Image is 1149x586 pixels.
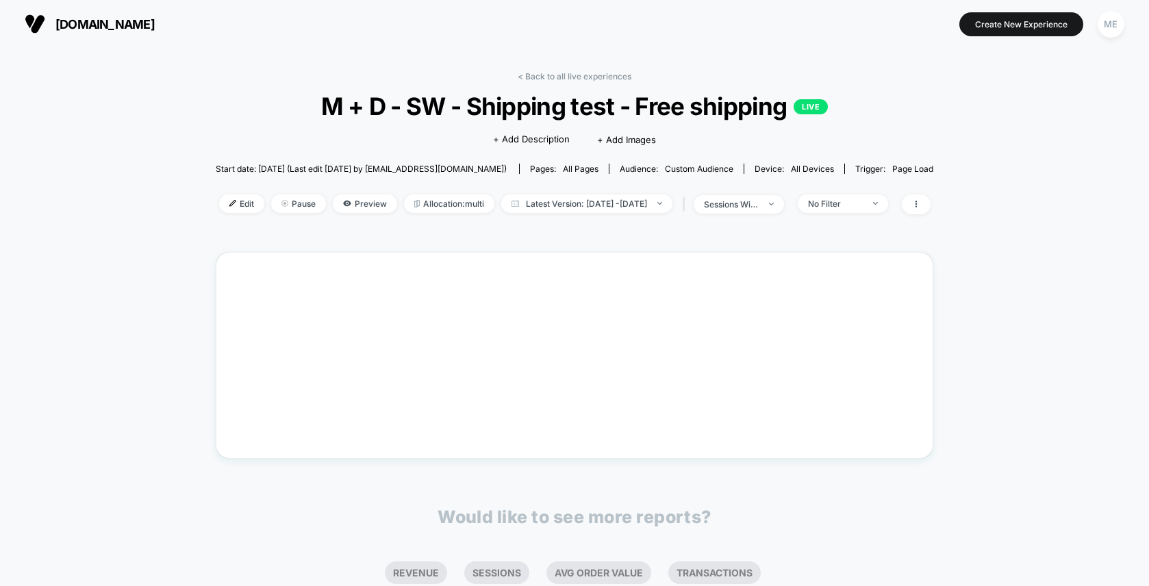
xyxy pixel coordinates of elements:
[1098,11,1124,38] div: ME
[744,164,844,174] span: Device:
[464,561,529,584] li: Sessions
[959,12,1083,36] button: Create New Experience
[493,133,570,146] span: + Add Description
[546,561,651,584] li: Avg Order Value
[438,507,711,527] p: Would like to see more reports?
[704,199,759,209] div: sessions with impression
[1094,10,1128,38] button: ME
[281,200,288,207] img: end
[873,202,878,205] img: end
[216,164,507,174] span: Start date: [DATE] (Last edit [DATE] by [EMAIL_ADDRESS][DOMAIN_NAME])
[808,199,863,209] div: No Filter
[794,99,828,114] p: LIVE
[333,194,397,213] span: Preview
[252,92,898,120] span: M + D - SW - Shipping test - Free shipping
[219,194,264,213] span: Edit
[385,561,447,584] li: Revenue
[530,164,598,174] div: Pages:
[769,203,774,205] img: end
[892,164,933,174] span: Page Load
[414,200,420,207] img: rebalance
[679,194,694,214] span: |
[501,194,672,213] span: Latest Version: [DATE] - [DATE]
[791,164,834,174] span: all devices
[21,13,159,35] button: [DOMAIN_NAME]
[597,134,656,145] span: + Add Images
[620,164,733,174] div: Audience:
[271,194,326,213] span: Pause
[563,164,598,174] span: all pages
[512,200,519,207] img: calendar
[404,194,494,213] span: Allocation: multi
[55,17,155,31] span: [DOMAIN_NAME]
[229,200,236,207] img: edit
[25,14,45,34] img: Visually logo
[855,164,933,174] div: Trigger:
[668,561,761,584] li: Transactions
[518,71,631,81] a: < Back to all live experiences
[657,202,662,205] img: end
[665,164,733,174] span: Custom Audience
